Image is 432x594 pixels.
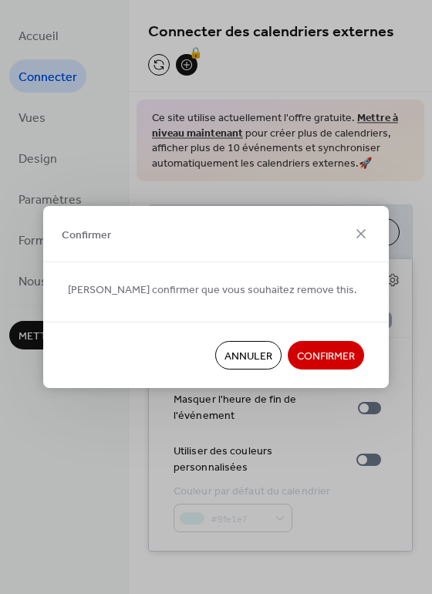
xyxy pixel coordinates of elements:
[288,341,364,370] button: Confirmer
[224,349,272,365] span: Annuler
[68,282,357,299] span: [PERSON_NAME] confirmer que vous souhaitez remove this.
[297,349,355,365] span: Confirmer
[215,341,282,370] button: Annuler
[62,227,111,243] span: Confirmer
